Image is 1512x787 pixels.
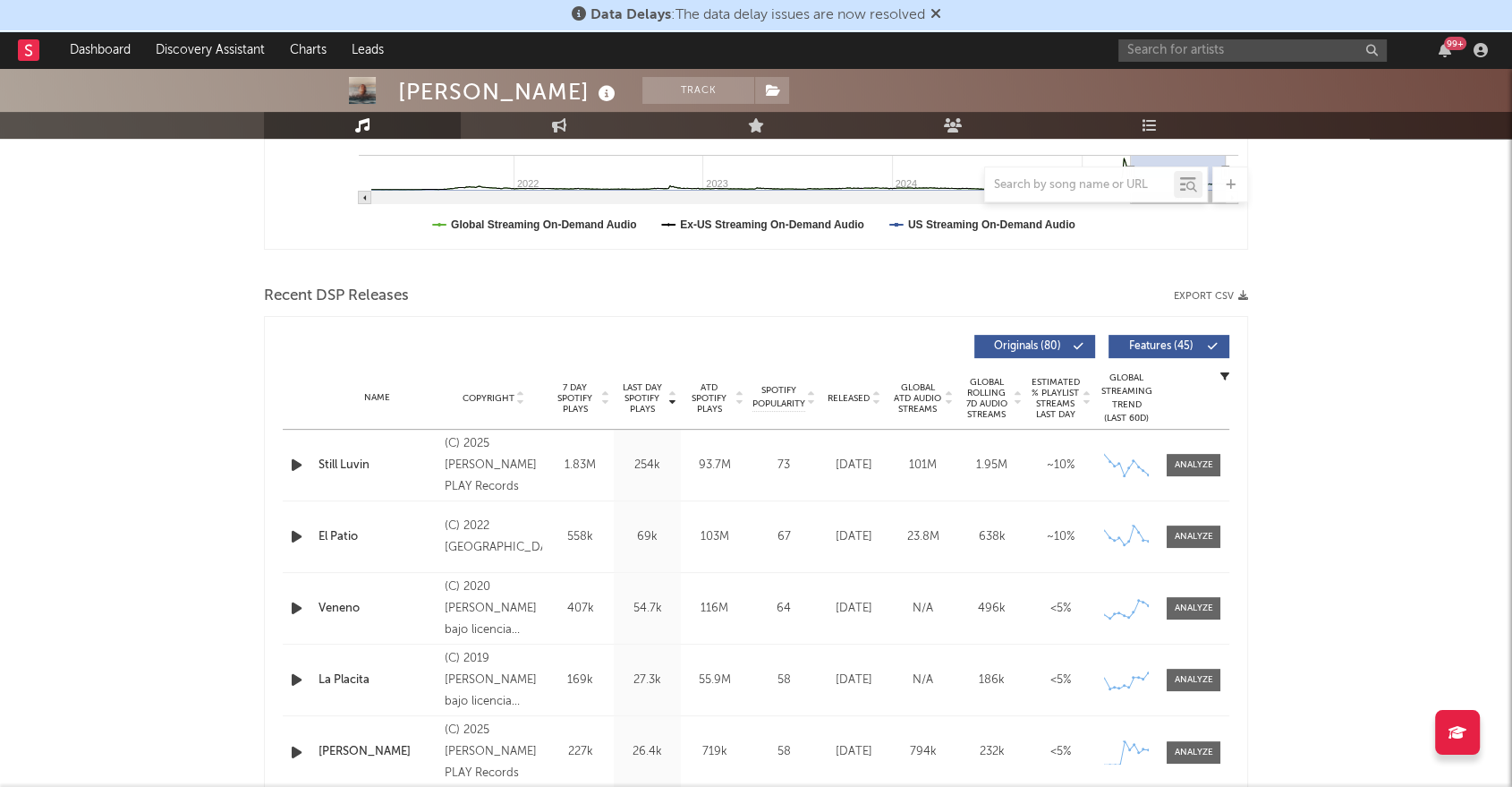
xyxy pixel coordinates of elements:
div: 26.4k [618,743,676,761]
button: Features(45) [1109,335,1229,358]
div: 55.9M [685,672,743,689]
div: ~ 10 % [1031,457,1091,475]
div: 232k [962,743,1022,761]
div: 186k [962,672,1022,689]
div: 54.7k [618,600,676,618]
div: 69k [618,528,676,546]
div: 58 [752,743,815,761]
span: Global Rolling 7D Audio Streams [962,377,1011,420]
button: Originals(80) [974,335,1095,358]
div: 794k [893,743,953,761]
span: Copyright [462,393,514,404]
span: Released [828,393,870,404]
input: Search for artists [1118,39,1387,62]
div: 73 [752,457,815,475]
span: Estimated % Playlist Streams Last Day [1031,377,1080,420]
div: (C) 2022 [GEOGRAPHIC_DATA] [445,516,542,559]
div: 719k [685,743,743,761]
div: ~ 10 % [1031,528,1091,546]
a: Leads [339,32,396,68]
text: Global Streaming On-Demand Audio [451,218,637,231]
input: Search by song name or URL [985,178,1174,192]
div: 1.95M [962,457,1022,475]
div: [DATE] [824,457,884,475]
div: (C) 2020 [PERSON_NAME] bajo licencia exclusiva a [PERSON_NAME] PLAY Records [445,577,542,641]
div: 103M [685,528,743,546]
div: 93.7M [685,457,743,475]
button: Track [642,77,754,104]
div: [PERSON_NAME] [398,77,620,107]
div: 67 [752,528,815,546]
text: US Streaming On-Demand Audio [908,218,1075,231]
div: 1.83M [551,457,609,475]
a: Veneno [319,600,436,618]
div: (C) 2025 [PERSON_NAME] PLAY Records [445,433,542,498]
div: 101M [893,457,953,475]
div: 227k [551,743,609,761]
a: Dashboard [57,32,143,68]
button: 99+ [1439,43,1451,57]
div: 23.8M [893,528,953,546]
div: [DATE] [824,672,884,689]
span: Spotify Popularity [752,384,805,411]
div: N/A [893,672,953,689]
a: Discovery Assistant [143,32,277,68]
div: [DATE] [824,743,884,761]
div: 99 + [1444,37,1466,50]
span: 7 Day Spotify Plays [551,382,599,415]
div: (C) 2019 [PERSON_NAME] bajo licencia exclusiva a [PERSON_NAME] PLAY Records [445,648,542,713]
div: 638k [962,528,1022,546]
div: 116M [685,600,743,618]
span: Dismiss [930,8,941,22]
div: N/A [893,600,953,618]
a: [PERSON_NAME] [319,743,436,761]
span: Features ( 45 ) [1120,341,1202,352]
text: Ex-US Streaming On-Demand Audio [680,218,864,231]
div: <5% [1031,672,1091,689]
div: 496k [962,600,1022,618]
div: 27.3k [618,672,676,689]
div: 58 [752,672,815,689]
div: <5% [1031,600,1091,618]
div: 558k [551,528,609,546]
span: Recent DSP Releases [264,286,409,307]
div: 407k [551,600,609,618]
span: Originals ( 80 ) [986,341,1068,352]
div: 64 [752,600,815,618]
div: Name [319,391,436,405]
div: Global Streaming Trend (Last 60D) [1100,372,1153,425]
a: El Patio [319,528,436,546]
div: 169k [551,672,609,689]
a: La Placita [319,672,436,689]
div: 254k [618,457,676,475]
div: <5% [1031,743,1091,761]
div: (C) 2025 [PERSON_NAME] PLAY Records [445,720,542,784]
div: [DATE] [824,528,884,546]
span: Data Delays [590,8,671,22]
a: Charts [277,32,339,68]
div: [DATE] [824,600,884,618]
button: Export CSV [1174,291,1248,302]
a: Still Luvin [319,457,436,475]
span: ATD Spotify Plays [685,382,733,415]
span: Last Day Spotify Plays [618,382,666,415]
span: Global ATD Audio Streams [893,382,942,415]
span: : The data delay issues are now resolved [590,8,925,22]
